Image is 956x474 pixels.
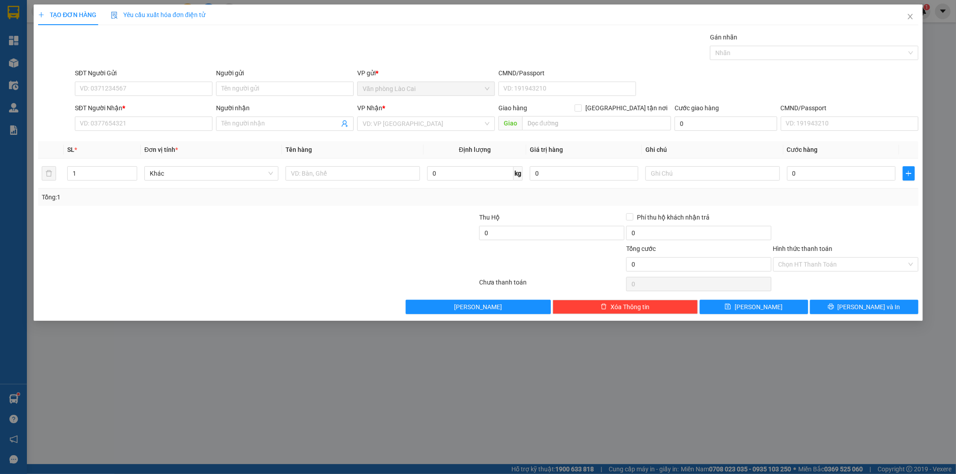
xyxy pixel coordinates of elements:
[42,166,56,181] button: delete
[897,4,922,30] button: Close
[75,68,212,78] div: SĐT Người Gửi
[827,303,834,310] span: printer
[406,300,551,314] button: [PERSON_NAME]
[38,11,96,18] span: TẠO ĐƠN HÀNG
[837,302,900,312] span: [PERSON_NAME] và In
[642,141,783,159] th: Ghi chú
[498,104,527,112] span: Giao hàng
[809,300,918,314] button: printer[PERSON_NAME] và In
[699,300,808,314] button: save[PERSON_NAME]
[216,68,354,78] div: Người gửi
[725,303,731,310] span: save
[42,192,369,202] div: Tổng: 1
[144,146,178,153] span: Đơn vị tính
[645,166,779,181] input: Ghi Chú
[111,12,118,19] img: icon
[363,82,489,95] span: Văn phòng Lào Cai
[530,166,638,181] input: 0
[5,52,72,67] h2: WU5MPFHA
[787,146,818,153] span: Cước hàng
[710,34,737,41] label: Gán nhãn
[780,103,918,113] div: CMND/Passport
[514,166,523,181] span: kg
[522,116,671,130] input: Dọc đường
[675,104,719,112] label: Cước giao hàng
[454,302,502,312] span: [PERSON_NAME]
[111,11,205,18] span: Yêu cầu xuất hóa đơn điện tử
[633,212,713,222] span: Phí thu hộ khách nhận trả
[610,302,649,312] span: Xóa Thông tin
[735,302,783,312] span: [PERSON_NAME]
[903,170,914,177] span: plus
[773,245,832,252] label: Hình thức thanh toán
[75,103,212,113] div: SĐT Người Nhận
[626,245,655,252] span: Tổng cước
[459,146,491,153] span: Định lượng
[286,146,312,153] span: Tên hàng
[38,11,134,46] b: [PERSON_NAME] (Vinh - Sapa)
[675,116,777,131] input: Cước giao hàng
[38,12,44,18] span: plus
[530,146,563,153] span: Giá trị hàng
[286,166,420,181] input: VD: Bàn, Ghế
[150,167,273,180] span: Khác
[478,277,625,293] div: Chưa thanh toán
[341,120,348,127] span: user-add
[216,103,354,113] div: Người nhận
[479,214,499,221] span: Thu Hộ
[67,146,74,153] span: SL
[553,300,698,314] button: deleteXóa Thông tin
[357,104,382,112] span: VP Nhận
[601,303,607,310] span: delete
[498,116,522,130] span: Giao
[906,13,913,20] span: close
[582,103,671,113] span: [GEOGRAPHIC_DATA] tận nơi
[902,166,914,181] button: plus
[357,68,495,78] div: VP gửi
[498,68,636,78] div: CMND/Passport
[120,7,216,22] b: [DOMAIN_NAME]
[47,52,165,114] h1: Giao dọc đường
